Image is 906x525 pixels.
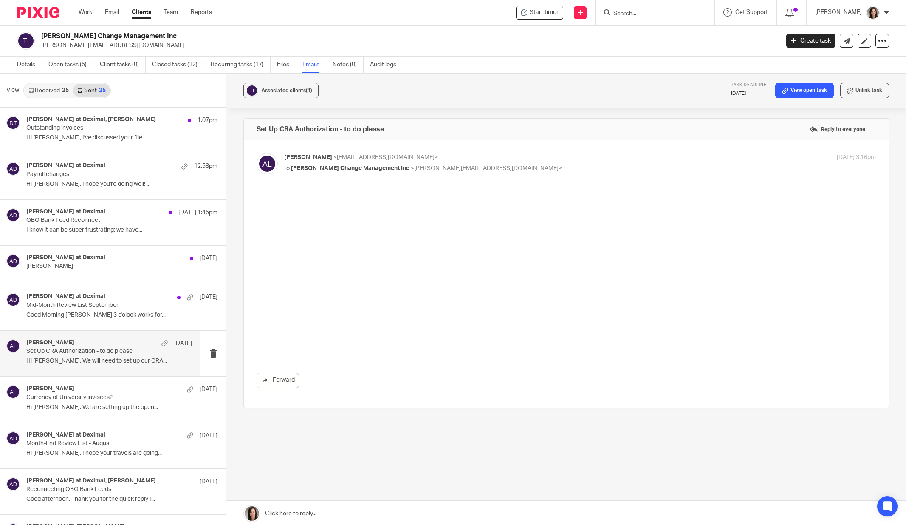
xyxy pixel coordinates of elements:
a: Received25 [24,84,73,97]
p: Good afternoon, Thank you for the quick reply I... [26,496,217,503]
label: Reply to everyone [807,123,867,136]
p: Hi [PERSON_NAME], We are setting up the open... [26,404,217,411]
a: Closed tasks (12) [152,57,204,73]
div: Turner Change Management Inc [516,6,563,20]
h4: [PERSON_NAME] at Deximal, [PERSON_NAME] [26,477,156,485]
a: Files [277,57,296,73]
span: Associated clients [262,88,312,93]
img: svg%3E [6,339,20,353]
a: Client tasks (0) [100,57,146,73]
img: svg%3E [257,153,278,174]
span: <[PERSON_NAME][EMAIL_ADDRESS][DOMAIN_NAME]> [411,165,562,171]
p: Payroll changes [26,171,179,178]
a: Create task [786,34,835,48]
img: Danielle%20photo.jpg [866,6,880,20]
p: QBO Bank Feed Reconnect [26,217,179,224]
button: Associated clients(1) [243,83,319,98]
h4: [PERSON_NAME] at Deximal [26,162,105,169]
input: Search [612,10,689,18]
img: svg%3E [6,254,20,268]
p: Hi [PERSON_NAME], I hope your travels are going... [26,450,217,457]
span: to [284,165,290,171]
p: [DATE] [174,339,192,348]
a: Details [17,57,42,73]
img: svg%3E [6,162,20,176]
p: [PERSON_NAME] [815,8,862,17]
img: svg%3E [6,477,20,491]
span: View [6,86,19,95]
a: View open task [775,83,834,98]
a: Clients [132,8,151,17]
h2: [PERSON_NAME] Change Management Inc [41,32,627,41]
img: svg%3E [6,431,20,445]
p: [DATE] [200,254,217,263]
span: Start timer [530,8,559,17]
p: Set Up CRA Authorization - to do please [26,348,159,355]
h4: [PERSON_NAME] at Deximal, [PERSON_NAME] [26,116,156,123]
p: [DATE] [200,385,217,394]
p: I know it can be super frustrating; we have... [26,227,217,234]
a: Reports [191,8,212,17]
h4: [PERSON_NAME] at Deximal [26,254,105,261]
img: svg%3E [6,116,20,130]
p: [DATE] 1:45pm [178,208,217,217]
span: Task deadline [731,83,767,87]
p: [DATE] [731,90,767,97]
p: Reconnecting QBO Bank Feeds [26,486,179,493]
img: Pixie [17,7,59,18]
div: 25 [62,88,69,94]
a: Notes (0) [333,57,364,73]
a: Forward [257,373,299,388]
h4: [PERSON_NAME] at Deximal [26,208,105,216]
p: 1:07pm [198,116,217,125]
a: Audit logs [370,57,403,73]
img: svg%3E [246,84,258,97]
p: [PERSON_NAME][EMAIL_ADDRESS][DOMAIN_NAME] [41,41,773,50]
a: Emails [302,57,326,73]
p: Mid-Month Review List September [26,302,179,309]
img: svg%3E [17,32,35,50]
h4: [PERSON_NAME] [26,339,74,346]
p: Month-End Review List - August [26,440,179,447]
span: [PERSON_NAME] Change Management Inc [291,165,409,171]
p: [DATE] 3:16pm [837,153,876,162]
p: [DATE] [200,431,217,440]
button: Unlink task [840,83,889,98]
img: svg%3E [6,293,20,306]
p: [PERSON_NAME] [26,263,179,270]
span: [PERSON_NAME] [284,154,332,160]
a: Team [164,8,178,17]
div: 25 [99,88,106,94]
p: 12:58pm [194,162,217,170]
p: Currency of University invoices? [26,394,179,401]
h4: [PERSON_NAME] [26,385,74,392]
p: Good Morning [PERSON_NAME] 3 o'clock works for... [26,312,217,319]
a: Recurring tasks (17) [211,57,271,73]
span: <[EMAIL_ADDRESS][DOMAIN_NAME]> [333,154,438,160]
p: [DATE] [200,293,217,301]
h4: [PERSON_NAME] at Deximal [26,431,105,439]
img: svg%3E [6,208,20,222]
p: Hi [PERSON_NAME], We will need to set up our CRA... [26,358,192,365]
p: Hi [PERSON_NAME], I hope you're doing well! ... [26,181,217,188]
span: Get Support [735,9,768,15]
a: Open tasks (5) [48,57,93,73]
a: Sent25 [73,84,110,97]
span: (1) [306,88,312,93]
a: Email [105,8,119,17]
h4: Set Up CRA Authorization - to do please [257,125,384,133]
a: Work [79,8,92,17]
img: svg%3E [6,385,20,399]
h4: [PERSON_NAME] at Deximal [26,293,105,300]
p: [DATE] [200,477,217,486]
p: Hi [PERSON_NAME], I've discussed your file... [26,134,217,142]
p: Outstanding invoices [26,125,179,132]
